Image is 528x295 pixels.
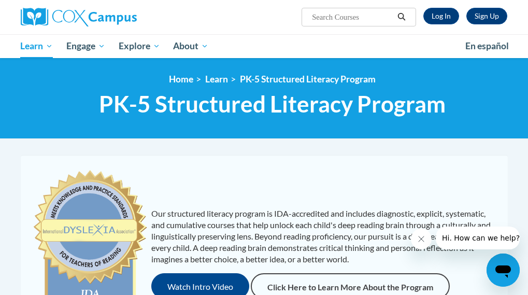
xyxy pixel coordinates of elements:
[459,35,516,57] a: En español
[14,34,60,58] a: Learn
[112,34,167,58] a: Explore
[119,40,160,52] span: Explore
[173,40,208,52] span: About
[60,34,112,58] a: Engage
[423,8,459,24] a: Log In
[21,8,173,26] a: Cox Campus
[394,11,409,23] button: Search
[466,8,507,24] a: Register
[99,90,446,118] span: PK-5 Structured Literacy Program
[20,40,53,52] span: Learn
[465,40,509,51] span: En español
[205,74,228,85] a: Learn
[487,254,520,287] iframe: Button to launch messaging window
[240,74,376,85] a: PK-5 Structured Literacy Program
[66,40,105,52] span: Engage
[169,74,193,85] a: Home
[411,229,432,249] iframe: Close message
[166,34,215,58] a: About
[436,227,520,249] iframe: Message from company
[13,34,516,58] div: Main menu
[151,208,497,265] p: Our structured literacy program is IDA-accredited and includes diagnostic, explicit, systematic, ...
[21,8,137,26] img: Cox Campus
[311,11,394,23] input: Search Courses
